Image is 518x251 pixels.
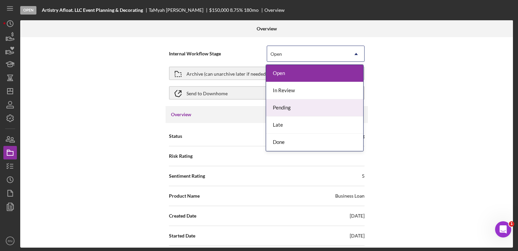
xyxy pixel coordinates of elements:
[209,7,229,13] span: $150,000
[169,50,267,57] span: Internal Workflow Stage
[266,134,363,151] div: Done
[169,212,196,219] span: Created Date
[244,7,259,13] div: 180 mo
[169,173,205,179] span: Sentiment Rating
[3,234,17,248] button: RN
[270,51,282,57] div: Open
[335,193,365,199] div: Business Loan
[42,7,143,13] b: Artistry Afloat. LLC Event Planning & Decorating
[8,239,12,243] text: RN
[350,212,365,219] div: [DATE]
[169,232,195,239] span: Started Date
[169,133,182,140] span: Status
[186,87,228,99] div: Send to Downhome
[149,7,209,13] div: TaMyah [PERSON_NAME]
[169,193,200,199] span: Product Name
[171,111,191,118] h3: Overview
[362,173,365,179] div: 5
[495,221,511,237] iframe: Intercom live chat
[169,153,193,159] span: Risk Rating
[257,26,277,31] b: Overview
[350,232,365,239] div: [DATE]
[186,67,267,79] div: Archive (can unarchive later if needed)
[266,65,363,82] div: Open
[230,7,243,13] div: 8.75 %
[169,67,365,80] button: Archive (can unarchive later if needed)
[509,221,514,227] span: 1
[266,117,363,134] div: Late
[169,86,365,100] button: Send to Downhome
[266,82,363,99] div: In Review
[264,7,285,13] div: Overview
[266,99,363,117] div: Pending
[20,6,36,15] div: Open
